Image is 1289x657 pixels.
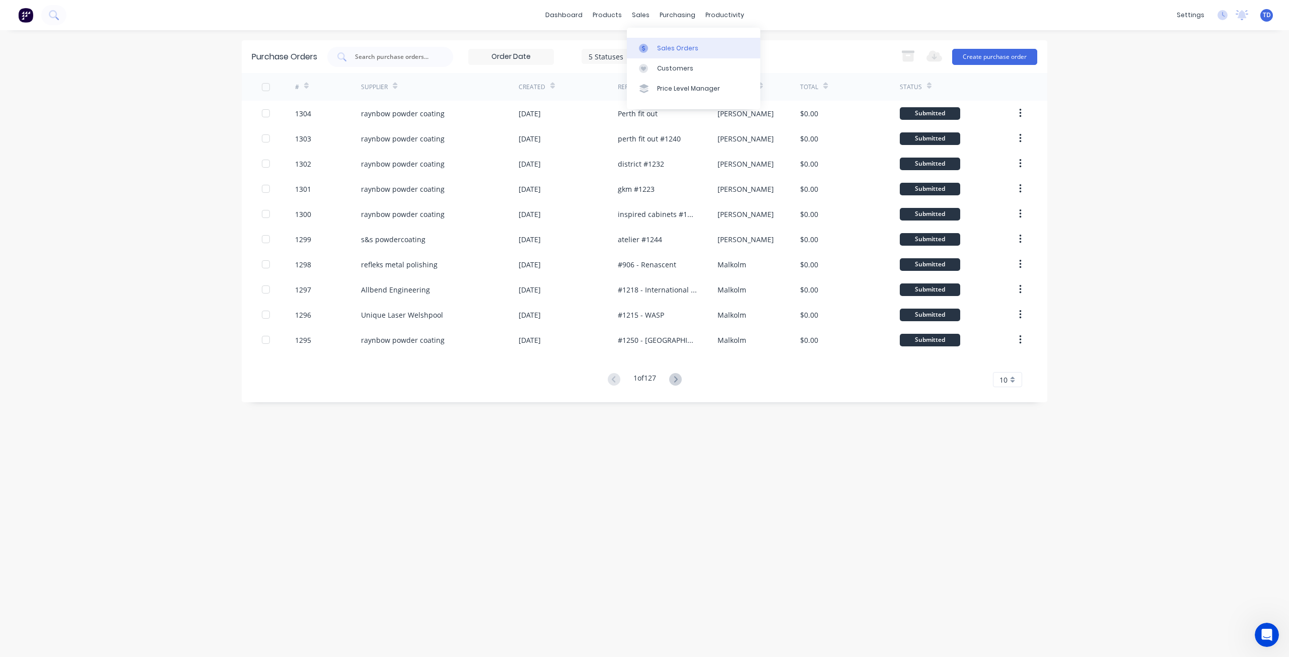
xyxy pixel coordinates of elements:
div: Submitted [900,309,960,321]
div: [DATE] [519,133,541,144]
div: Submitted [900,334,960,346]
div: raynbow powder coating [361,133,445,144]
span: 10 [999,375,1008,385]
div: raynbow powder coating [361,159,445,169]
div: $0.00 [800,184,818,194]
div: Price Level Manager [657,84,720,93]
div: $0.00 [800,159,818,169]
div: 1304 [295,108,311,119]
div: settings [1172,8,1209,23]
div: Unique Laser Welshpool [361,310,443,320]
div: [PERSON_NAME] [718,184,774,194]
button: Create purchase order [952,49,1037,65]
div: 5 Statuses [589,51,661,61]
div: productivity [700,8,749,23]
div: #906 - Renascent [618,259,676,270]
div: Submitted [900,233,960,246]
a: Price Level Manager [627,79,760,99]
div: Reference [618,83,651,92]
div: 1296 [295,310,311,320]
div: [PERSON_NAME] [718,159,774,169]
div: district #1232 [618,159,664,169]
div: atelier #1244 [618,234,662,245]
div: Submitted [900,183,960,195]
input: Order Date [469,49,553,64]
div: 1295 [295,335,311,345]
div: $0.00 [800,133,818,144]
div: Malkolm [718,310,746,320]
img: Factory [18,8,33,23]
div: [DATE] [519,159,541,169]
div: purchasing [655,8,700,23]
div: gkm #1223 [618,184,655,194]
div: Malkolm [718,284,746,295]
div: 1302 [295,159,311,169]
div: [PERSON_NAME] [718,108,774,119]
div: 1 of 127 [633,373,656,387]
div: #1215 - WASP [618,310,664,320]
div: [DATE] [519,184,541,194]
div: 1299 [295,234,311,245]
div: [DATE] [519,259,541,270]
div: Submitted [900,283,960,296]
div: Purchase Orders [252,51,317,63]
div: refleks metal polishing [361,259,438,270]
div: Supplier [361,83,388,92]
div: $0.00 [800,284,818,295]
div: [DATE] [519,108,541,119]
div: [DATE] [519,234,541,245]
div: 1298 [295,259,311,270]
div: Created [519,83,545,92]
div: 1300 [295,209,311,220]
div: #1250 - [GEOGRAPHIC_DATA] Fitout [618,335,697,345]
div: [PERSON_NAME] [718,234,774,245]
div: raynbow powder coating [361,184,445,194]
div: Malkolm [718,335,746,345]
div: $0.00 [800,234,818,245]
div: s&s powdercoating [361,234,425,245]
div: [DATE] [519,209,541,220]
div: Perth fit out [618,108,658,119]
div: perth fit out #1240 [618,133,681,144]
div: Sales Orders [657,44,698,53]
div: Total [800,83,818,92]
input: Search purchase orders... [354,52,438,62]
div: Submitted [900,107,960,120]
div: $0.00 [800,108,818,119]
div: Malkolm [718,259,746,270]
div: 1303 [295,133,311,144]
div: products [588,8,627,23]
div: Allbend Engineering [361,284,430,295]
div: [DATE] [519,284,541,295]
div: raynbow powder coating [361,335,445,345]
div: # [295,83,299,92]
div: $0.00 [800,209,818,220]
iframe: Intercom live chat [1255,623,1279,647]
a: Customers [627,58,760,79]
div: Submitted [900,258,960,271]
div: raynbow powder coating [361,209,445,220]
div: $0.00 [800,310,818,320]
a: dashboard [540,8,588,23]
div: Status [900,83,922,92]
div: inspired cabinets #1247 [618,209,697,220]
div: [DATE] [519,335,541,345]
div: [DATE] [519,310,541,320]
div: Customers [657,64,693,73]
div: Submitted [900,208,960,221]
div: sales [627,8,655,23]
div: [PERSON_NAME] [718,209,774,220]
div: 1297 [295,284,311,295]
div: raynbow powder coating [361,108,445,119]
div: $0.00 [800,335,818,345]
div: $0.00 [800,259,818,270]
div: 1301 [295,184,311,194]
a: Sales Orders [627,38,760,58]
span: TD [1263,11,1271,20]
div: Submitted [900,158,960,170]
div: [PERSON_NAME] [718,133,774,144]
div: #1218 - International cabinets [618,284,697,295]
div: Submitted [900,132,960,145]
